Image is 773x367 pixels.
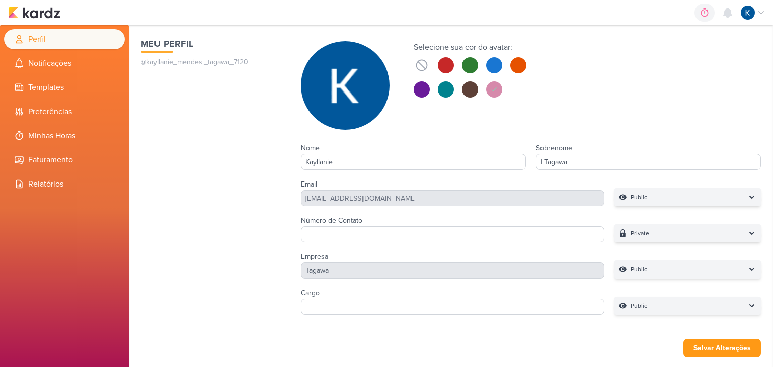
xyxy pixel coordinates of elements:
[4,150,125,170] li: Faturamento
[414,41,526,53] div: Selecione sua cor do avatar:
[4,174,125,194] li: Relatórios
[301,216,362,225] label: Número de Contato
[4,77,125,98] li: Templates
[536,144,572,152] label: Sobrenome
[301,144,320,152] label: Nome
[614,297,761,315] button: Public
[8,7,60,19] img: kardz.app
[141,37,281,51] h1: Meu Perfil
[141,57,281,67] p: @kayllanie_mendes|_tagawa_7120
[631,301,647,311] p: Public
[631,228,649,238] p: Private
[614,260,761,279] button: Public
[4,29,125,49] li: Perfil
[4,102,125,122] li: Preferências
[301,289,320,297] label: Cargo
[683,339,761,357] button: Salvar Alterações
[741,6,755,20] img: Kayllanie | Tagawa
[614,224,761,242] button: Private
[614,188,761,206] button: Public
[301,190,604,206] div: [EMAIL_ADDRESS][DOMAIN_NAME]
[301,180,317,189] label: Email
[631,264,647,274] p: Public
[4,126,125,146] li: Minhas Horas
[301,41,390,130] img: Kayllanie | Tagawa
[631,192,647,202] p: Public
[4,53,125,73] li: Notificações
[301,252,328,261] label: Empresa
